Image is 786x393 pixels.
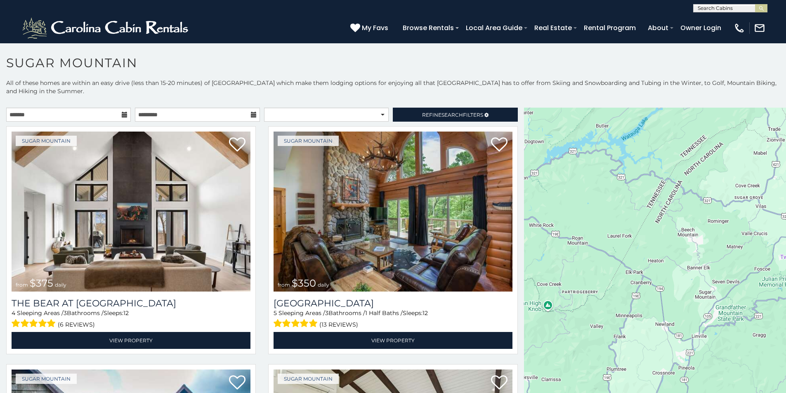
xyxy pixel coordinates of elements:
a: The Bear At [GEOGRAPHIC_DATA] [12,298,250,309]
a: The Bear At Sugar Mountain from $375 daily [12,132,250,292]
img: phone-regular-white.png [734,22,745,34]
a: Rental Program [580,21,640,35]
div: Sleeping Areas / Bathrooms / Sleeps: [12,309,250,330]
span: (13 reviews) [319,319,358,330]
a: View Property [12,332,250,349]
span: (6 reviews) [58,319,95,330]
a: Sugar Mountain [278,374,339,384]
span: 3 [325,309,328,317]
a: Owner Login [676,21,725,35]
span: Search [441,112,463,118]
img: White-1-2.png [21,16,192,40]
a: View Property [274,332,512,349]
a: Add to favorites [229,374,245,392]
span: daily [55,282,66,288]
a: RefineSearchFilters [393,108,517,122]
a: Add to favorites [491,136,507,154]
span: My Favs [362,23,388,33]
span: from [16,282,28,288]
span: $375 [30,277,53,289]
span: from [278,282,290,288]
a: Add to favorites [491,374,507,392]
img: Grouse Moor Lodge [274,132,512,292]
a: My Favs [350,23,390,33]
span: daily [318,282,329,288]
span: Refine Filters [422,112,483,118]
a: Local Area Guide [462,21,526,35]
a: Real Estate [530,21,576,35]
span: 12 [423,309,428,317]
span: 4 [12,309,15,317]
h3: The Bear At Sugar Mountain [12,298,250,309]
a: Browse Rentals [399,21,458,35]
a: Sugar Mountain [16,374,77,384]
span: 1 Half Baths / [365,309,403,317]
span: $350 [292,277,316,289]
img: mail-regular-white.png [754,22,765,34]
img: The Bear At Sugar Mountain [12,132,250,292]
a: [GEOGRAPHIC_DATA] [274,298,512,309]
div: Sleeping Areas / Bathrooms / Sleeps: [274,309,512,330]
a: Grouse Moor Lodge from $350 daily [274,132,512,292]
span: 3 [64,309,67,317]
a: About [644,21,673,35]
a: Sugar Mountain [278,136,339,146]
h3: Grouse Moor Lodge [274,298,512,309]
a: Sugar Mountain [16,136,77,146]
a: Add to favorites [229,136,245,154]
span: 5 [274,309,277,317]
span: 12 [123,309,129,317]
